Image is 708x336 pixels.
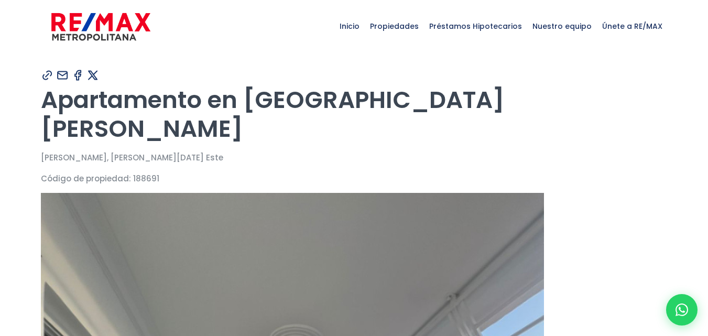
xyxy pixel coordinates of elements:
span: Propiedades [365,10,424,42]
h1: Apartamento en [GEOGRAPHIC_DATA][PERSON_NAME] [41,85,668,143]
span: Inicio [334,10,365,42]
span: Nuestro equipo [527,10,597,42]
span: Código de propiedad: [41,173,131,184]
img: Compartir [86,69,100,82]
img: remax-metropolitana-logo [51,11,150,42]
img: Compartir [56,69,69,82]
img: Compartir [71,69,84,82]
span: Únete a RE/MAX [597,10,668,42]
p: [PERSON_NAME], [PERSON_NAME][DATE] Este [41,151,668,164]
span: 188691 [133,173,159,184]
img: Compartir [41,69,54,82]
span: Préstamos Hipotecarios [424,10,527,42]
